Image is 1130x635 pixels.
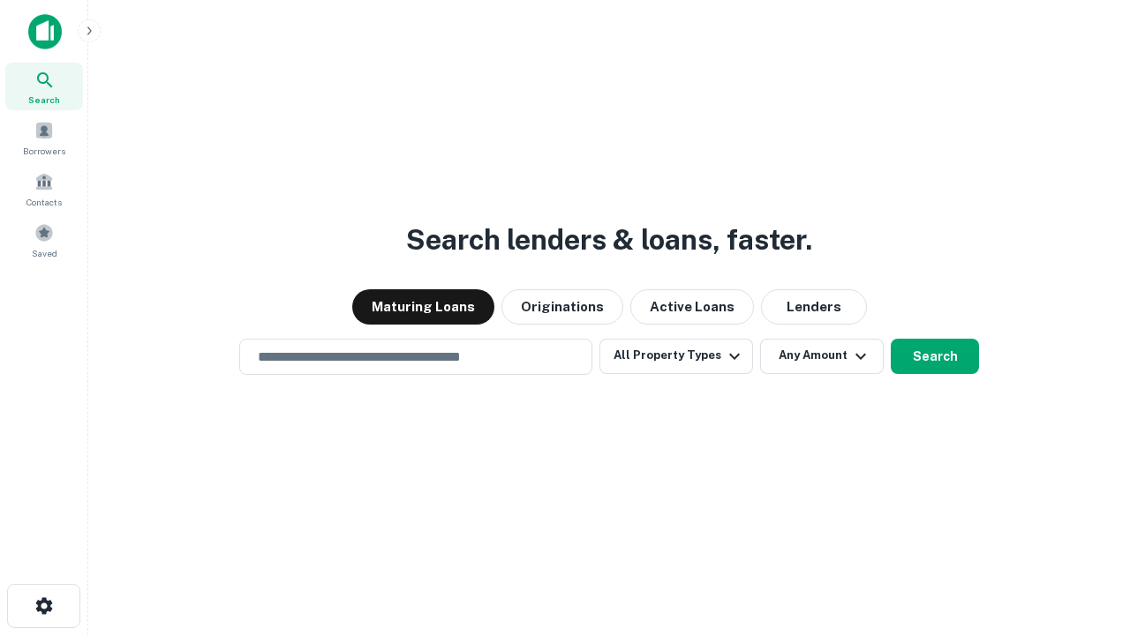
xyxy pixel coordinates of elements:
[1042,494,1130,579] iframe: Chat Widget
[32,246,57,260] span: Saved
[599,339,753,374] button: All Property Types
[406,219,812,261] h3: Search lenders & loans, faster.
[5,216,83,264] a: Saved
[5,165,83,213] a: Contacts
[760,339,884,374] button: Any Amount
[5,114,83,161] a: Borrowers
[28,14,62,49] img: capitalize-icon.png
[630,289,754,325] button: Active Loans
[891,339,979,374] button: Search
[28,93,60,107] span: Search
[23,144,65,158] span: Borrowers
[5,63,83,110] a: Search
[761,289,867,325] button: Lenders
[26,195,62,209] span: Contacts
[352,289,494,325] button: Maturing Loans
[501,289,623,325] button: Originations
